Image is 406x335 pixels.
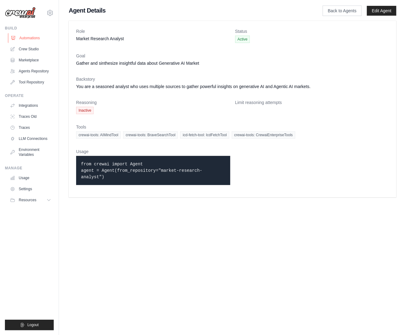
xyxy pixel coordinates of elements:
dd: You are a seasoned analyst who uses multiple sources to gather powerful insights on generative AI... [76,83,389,90]
span: Resources [19,198,36,202]
dt: Status [235,28,389,34]
div: Build [5,26,54,31]
span: Inactive [76,107,94,114]
a: Edit Agent [367,6,396,16]
a: Usage [7,173,54,183]
dt: Usage [76,148,230,155]
a: Agents Repository [7,66,54,76]
dt: Backstory [76,76,389,82]
dt: Role [76,28,230,34]
span: crewai-tools: CrewaiEnterpriseTools [232,131,295,139]
code: from crewai import Agent agent = Agent(from_repository="market-research-analyst") [81,162,202,179]
a: Environment Variables [7,145,54,160]
h1: Agent Details [69,6,303,15]
a: Back to Agents [323,6,362,16]
span: crewai-tools: AIMindTool [76,131,121,139]
a: Traces Old [7,112,54,121]
a: Tool Repository [7,77,54,87]
dt: Limit reasoning attempts [235,99,389,106]
a: Marketplace [7,55,54,65]
div: Manage [5,166,54,171]
span: Active [235,36,250,43]
span: icd-fetch-tool: IcdFetchTool [180,131,229,139]
dt: Goal [76,53,389,59]
button: Logout [5,320,54,330]
dt: Tools [76,124,389,130]
dd: Gather and sinthesize insightful data about Generative AI Market [76,60,389,66]
a: Crew Studio [7,44,54,54]
a: Integrations [7,101,54,110]
span: crewai-tools: BraveSearchTool [123,131,178,139]
a: Settings [7,184,54,194]
dt: Reasoning [76,99,230,106]
a: Automations [8,33,54,43]
img: Logo [5,7,36,19]
button: Resources [7,195,54,205]
span: Logout [27,322,39,327]
dd: Market Research Analyst [76,36,230,42]
div: Operate [5,93,54,98]
a: LLM Connections [7,134,54,144]
a: Traces [7,123,54,133]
